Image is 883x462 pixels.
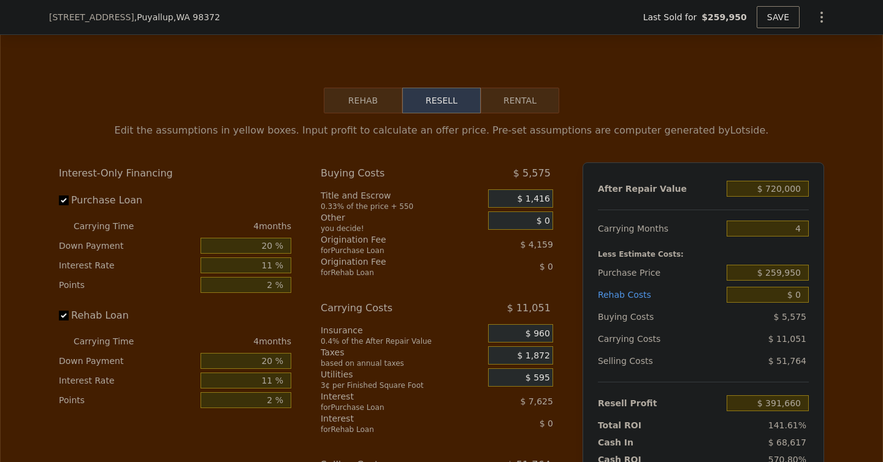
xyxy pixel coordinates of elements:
div: 3¢ per Finished Square Foot [321,381,483,390]
div: After Repair Value [598,178,722,200]
div: Origination Fee [321,256,457,268]
div: Less Estimate Costs: [598,240,809,262]
span: $ 0 [537,216,550,227]
span: 141.61% [768,420,806,430]
span: , Puyallup [134,11,220,23]
span: $ 51,764 [768,356,806,366]
div: Rehab Costs [598,284,722,306]
div: for Rehab Loan [321,425,457,434]
button: SAVE [757,6,800,28]
button: Resell [402,88,481,113]
div: Interest Rate [59,371,196,390]
div: Buying Costs [598,306,722,328]
div: for Rehab Loan [321,268,457,278]
span: $ 1,416 [517,194,549,205]
span: $ 5,575 [774,312,806,322]
div: Buying Costs [321,162,457,184]
div: 4 months [158,331,291,351]
div: Interest Rate [59,256,196,275]
span: $ 595 [526,373,550,384]
input: Purchase Loan [59,195,69,205]
span: $ 7,625 [520,396,552,406]
div: Resell Profit [598,392,722,414]
span: $ 1,872 [517,350,549,362]
div: 0.4% of the After Repair Value [321,336,483,346]
span: [STREET_ADDRESS] [49,11,134,23]
button: Show Options [809,5,834,29]
div: Carrying Costs [321,297,457,319]
div: Points [59,275,196,295]
div: Carrying Costs [598,328,675,350]
div: Interest [321,390,457,403]
span: $ 68,617 [768,437,806,447]
div: Utilities [321,368,483,381]
div: you decide! [321,224,483,233]
span: $ 11,051 [507,297,551,319]
div: Selling Costs [598,350,722,372]
div: Title and Escrow [321,189,483,202]
div: for Purchase Loan [321,403,457,412]
button: Rental [481,88,559,113]
div: Points [59,390,196,410]
div: Interest-Only Financing [59,162,291,184]
input: Rehab Loan [59,311,69,320]
div: Total ROI [598,419,675,431]
div: Interest [321,412,457,425]
div: Taxes [321,346,483,358]
span: , WA 98372 [174,12,220,22]
div: based on annual taxes [321,358,483,368]
span: $ 5,575 [513,162,551,184]
span: $ 11,051 [768,334,806,344]
div: 0.33% of the price + 550 [321,202,483,211]
span: $ 0 [540,418,553,428]
div: Origination Fee [321,233,457,246]
div: Down Payment [59,236,196,256]
div: Other [321,211,483,224]
span: $ 960 [526,328,550,339]
div: Carrying Time [74,216,153,236]
label: Purchase Loan [59,189,196,211]
span: $ 0 [540,262,553,271]
div: for Purchase Loan [321,246,457,256]
label: Rehab Loan [59,305,196,327]
div: Down Payment [59,351,196,371]
span: Last Sold for [643,11,702,23]
span: $259,950 [701,11,747,23]
div: Insurance [321,324,483,336]
div: Carrying Months [598,218,722,240]
span: $ 4,159 [520,240,552,249]
button: Rehab [324,88,402,113]
div: Cash In [598,436,675,449]
div: Carrying Time [74,331,153,351]
div: Purchase Price [598,262,722,284]
div: Edit the assumptions in yellow boxes. Input profit to calculate an offer price. Pre-set assumptio... [59,123,824,138]
div: 4 months [158,216,291,236]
